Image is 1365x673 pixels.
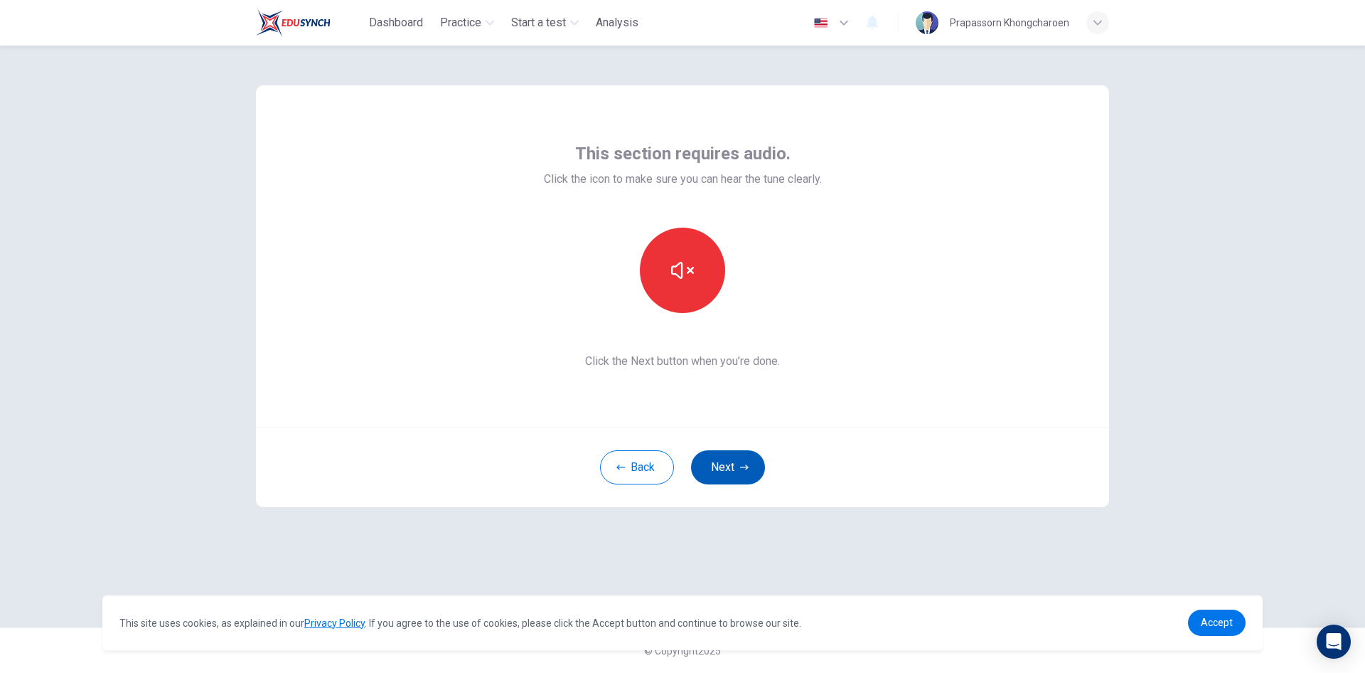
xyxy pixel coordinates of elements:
span: Analysis [596,14,638,31]
img: Train Test logo [256,9,331,37]
button: Next [691,450,765,484]
span: Click the icon to make sure you can hear the tune clearly. [544,171,822,188]
div: Open Intercom Messenger [1317,625,1351,659]
span: Accept [1201,617,1233,628]
a: Train Test logo [256,9,363,37]
span: Dashboard [369,14,423,31]
img: Profile picture [916,11,938,34]
img: en [812,18,830,28]
span: © Copyright 2025 [644,645,721,657]
button: Dashboard [363,10,429,36]
button: Analysis [590,10,644,36]
a: dismiss cookie message [1188,610,1246,636]
a: Privacy Policy [304,618,365,629]
span: This section requires audio. [575,142,791,165]
span: Click the Next button when you’re done. [544,353,822,370]
div: Prapassorn Khongcharoen [950,14,1069,31]
button: Start a test [505,10,584,36]
span: Practice [440,14,481,31]
span: This site uses cookies, as explained in our . If you agree to the use of cookies, please click th... [119,618,801,629]
button: Back [600,450,674,484]
span: Start a test [511,14,566,31]
button: Practice [434,10,500,36]
div: cookieconsent [102,595,1263,650]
